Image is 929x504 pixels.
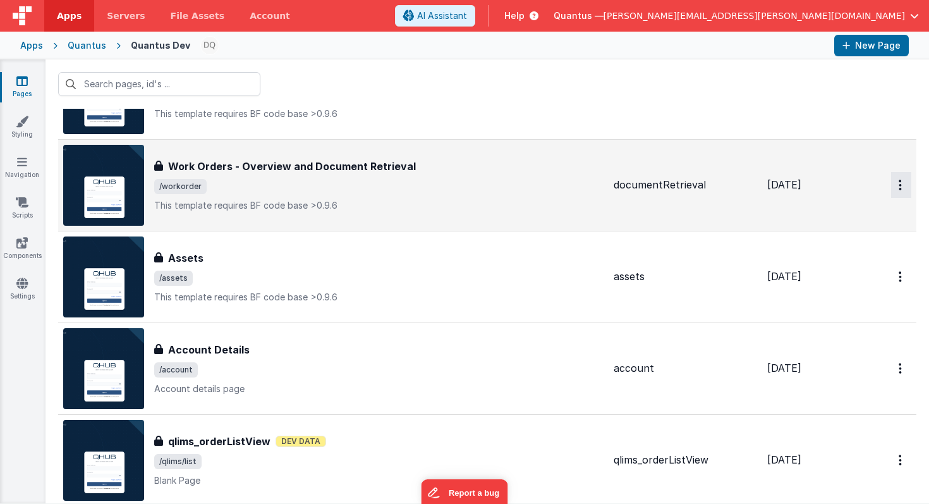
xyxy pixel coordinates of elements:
[201,37,219,54] img: 1021820d87a3b39413df04cdda3ae7ec
[68,39,106,52] div: Quantus
[767,362,801,374] span: [DATE]
[891,264,911,290] button: Options
[554,9,919,22] button: Quantus — [PERSON_NAME][EMAIL_ADDRESS][PERSON_NAME][DOMAIN_NAME]
[614,178,757,192] div: documentRetrieval
[154,271,193,286] span: /assets
[154,362,198,378] span: /account
[554,9,604,22] span: Quantus —
[891,355,911,381] button: Options
[614,453,757,467] div: qlims_orderListView
[168,342,250,357] h3: Account Details
[171,9,225,22] span: File Assets
[154,108,604,120] p: This template requires BF code base >0.9.6
[168,159,416,174] h3: Work Orders - Overview and Document Retrieval
[276,436,326,447] span: Dev Data
[58,72,260,96] input: Search pages, id's ...
[154,454,202,469] span: /qlims/list
[504,9,525,22] span: Help
[767,453,801,466] span: [DATE]
[395,5,475,27] button: AI Assistant
[767,178,801,191] span: [DATE]
[604,9,905,22] span: [PERSON_NAME][EMAIL_ADDRESS][PERSON_NAME][DOMAIN_NAME]
[154,291,604,304] p: This template requires BF code base >0.9.6
[131,39,190,52] div: Quantus Dev
[20,39,43,52] div: Apps
[154,199,604,212] p: This template requires BF code base >0.9.6
[891,447,911,473] button: Options
[614,361,757,376] div: account
[417,9,467,22] span: AI Assistant
[614,269,757,284] div: assets
[154,474,604,487] p: Blank Page
[154,383,604,395] p: Account details page
[767,270,801,283] span: [DATE]
[168,250,203,266] h3: Assets
[57,9,82,22] span: Apps
[107,9,145,22] span: Servers
[834,35,909,56] button: New Page
[154,179,207,194] span: /workorder
[168,434,270,449] h3: qlims_orderListView
[891,172,911,198] button: Options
